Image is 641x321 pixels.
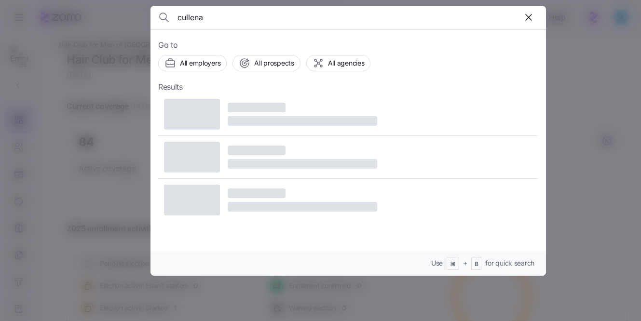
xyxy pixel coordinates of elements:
[450,260,456,268] span: ⌘
[158,39,538,51] span: Go to
[306,55,371,71] button: All agencies
[232,55,300,71] button: All prospects
[463,258,467,268] span: +
[328,58,365,68] span: All agencies
[431,258,443,268] span: Use
[180,58,220,68] span: All employers
[485,258,534,268] span: for quick search
[158,81,183,93] span: Results
[254,58,294,68] span: All prospects
[158,55,227,71] button: All employers
[475,260,478,268] span: B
